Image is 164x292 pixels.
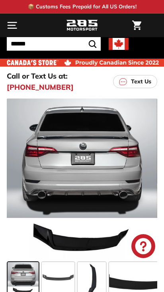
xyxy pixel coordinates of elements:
[7,37,101,51] input: Search
[113,75,157,88] a: Text Us
[28,3,137,11] p: 📦 Customs Fees Prepaid for All US Orders!
[7,82,74,93] a: [PHONE_NUMBER]
[128,14,145,37] a: Cart
[66,19,98,32] img: Logo_285_Motorsport_areodynamics_components
[129,234,158,260] inbox-online-store-chat: Shopify online store chat
[131,77,151,86] p: Text Us
[7,71,68,81] p: Call or Text Us at:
